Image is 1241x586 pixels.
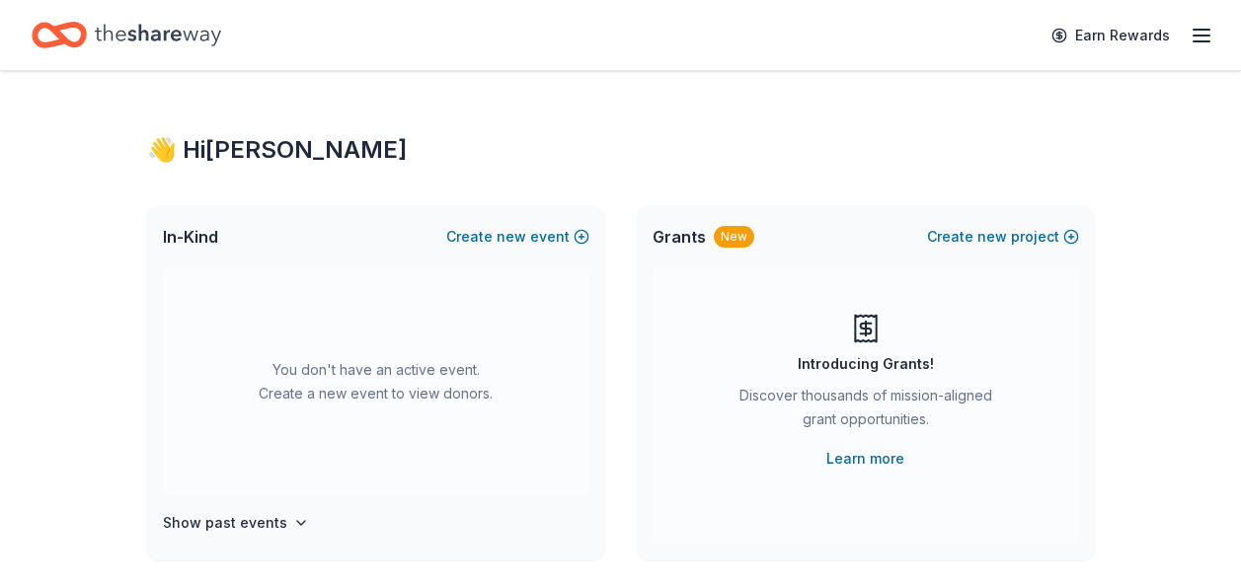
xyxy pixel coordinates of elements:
button: Show past events [163,511,309,535]
a: Learn more [826,447,904,471]
div: Discover thousands of mission-aligned grant opportunities. [732,384,1000,439]
span: Grants [653,225,706,249]
span: new [977,225,1007,249]
div: New [714,226,754,248]
a: Earn Rewards [1040,18,1182,53]
h4: Show past events [163,511,287,535]
button: Createnewevent [446,225,589,249]
a: Home [32,12,221,58]
span: In-Kind [163,225,218,249]
span: new [497,225,526,249]
button: Createnewproject [927,225,1079,249]
div: 👋 Hi [PERSON_NAME] [147,134,1095,166]
div: Introducing Grants! [798,352,934,376]
div: You don't have an active event. Create a new event to view donors. [163,268,589,495]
